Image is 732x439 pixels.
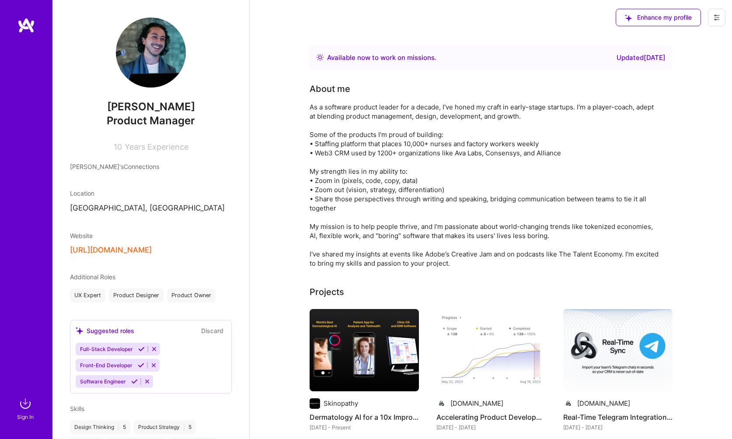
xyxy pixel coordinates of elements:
span: Skills [70,405,84,412]
i: icon SuggestedTeams [625,14,632,21]
h4: Accelerating Product Development at 3RM [436,411,546,423]
button: [URL][DOMAIN_NAME] [70,246,152,255]
div: Sign In [17,412,34,421]
div: UX Expert [70,288,105,302]
span: Front-End Developer [80,362,132,369]
button: Discard [199,326,226,336]
div: About me [310,82,350,95]
div: [DOMAIN_NAME] [577,399,630,408]
img: Company logo [563,398,574,409]
img: Company logo [310,398,320,409]
i: Reject [144,378,150,385]
i: Reject [150,362,157,369]
img: Company logo [436,398,447,409]
img: Real-Time Telegram Integration for Web3 CRM [563,309,673,391]
span: Software Engineer [80,378,126,385]
span: Full-Stack Developer [80,346,133,352]
div: [DATE] - [DATE] [563,423,673,432]
div: Design Thinking 5 [70,420,130,434]
span: Additional Roles [70,273,115,281]
div: Updated [DATE] [617,53,666,63]
div: Location [70,189,232,198]
span: Product Manager [107,114,195,127]
span: Website [70,232,93,239]
h4: Real-Time Telegram Integration for Web3 CRM [563,411,673,423]
div: Suggested roles [76,326,134,335]
span: [PERSON_NAME] [70,100,232,113]
i: Accept [131,378,138,385]
div: [DATE] - [DATE] [436,423,546,432]
i: icon SuggestedTeams [76,327,83,334]
div: Product Strategy 5 [134,420,196,434]
span: [PERSON_NAME]'s Connections [70,162,159,171]
img: logo [17,18,35,33]
img: User Avatar [116,18,186,88]
div: [DATE] - Present [310,423,419,432]
span: 10 [114,142,122,151]
div: Projects [310,285,344,299]
i: Reject [151,346,157,352]
img: Availability [317,54,324,61]
div: Product Designer [109,288,164,302]
a: sign inSign In [18,395,34,421]
button: Enhance my profile [616,9,701,26]
span: Enhance my profile [625,13,692,22]
img: Dermatology AI for a 10x Improvement in Clinic-Patient Interaction [310,309,419,391]
img: Accelerating Product Development at 3RM [436,309,546,391]
h4: Dermatology AI for a 10x Improvement in Clinic-Patient Interaction [310,411,419,423]
i: Accept [138,362,144,369]
span: | [183,424,185,431]
div: Product Owner [167,288,216,302]
div: As a software product leader for a decade, I've honed my craft in early-stage startups. I'm a pla... [310,102,659,268]
span: | [118,424,119,431]
span: Years Experience [125,142,188,151]
img: sign in [17,395,34,412]
div: Available now to work on missions . [327,53,436,63]
i: Accept [138,346,145,352]
div: [DOMAIN_NAME] [450,399,503,408]
p: [GEOGRAPHIC_DATA], [GEOGRAPHIC_DATA] [70,203,232,214]
div: Skinopathy [324,399,358,408]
